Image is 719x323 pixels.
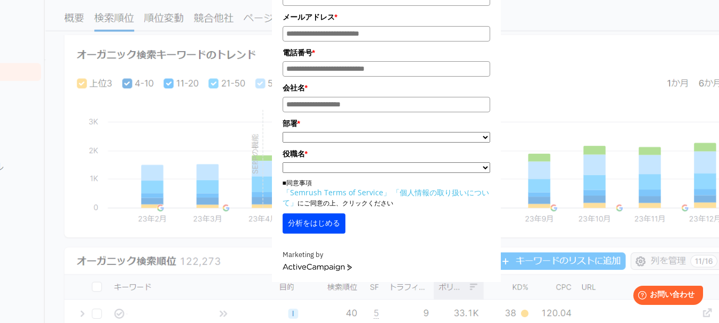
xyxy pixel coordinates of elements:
[283,178,490,208] p: ■同意事項 にご同意の上、クリックください
[283,82,490,94] label: 会社名
[283,11,490,23] label: メールアドレス
[283,187,391,197] a: 「Semrush Terms of Service」
[283,250,490,261] div: Marketing by
[283,213,345,234] button: 分析をはじめる
[283,148,490,160] label: 役職名
[283,47,490,59] label: 電話番号
[283,187,489,208] a: 「個人情報の取り扱いについて」
[624,281,707,311] iframe: Help widget launcher
[283,118,490,129] label: 部署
